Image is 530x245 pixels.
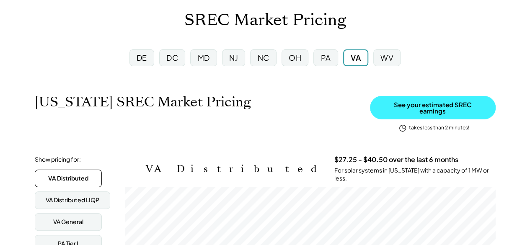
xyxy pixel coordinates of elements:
div: DE [137,52,147,63]
div: VA Distributed [48,174,88,183]
div: MD [198,52,210,63]
div: takes less than 2 minutes! [409,124,469,132]
div: NC [257,52,269,63]
div: WV [380,52,393,63]
div: VA [351,52,361,63]
h2: VA Distributed [146,163,322,175]
h3: $27.25 - $40.50 over the last 6 months [334,155,458,164]
div: Show pricing for: [35,155,81,164]
div: NJ [229,52,238,63]
h1: SREC Market Pricing [184,10,346,30]
button: See your estimated SREC earnings [370,96,496,119]
div: VA General [53,218,83,226]
div: OH [289,52,301,63]
div: For solar systems in [US_STATE] with a capacity of 1 MW or less. [334,166,496,183]
div: PA [321,52,331,63]
div: VA Distributed LIQP [46,196,99,204]
div: DC [166,52,178,63]
h1: [US_STATE] SREC Market Pricing [35,94,251,110]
